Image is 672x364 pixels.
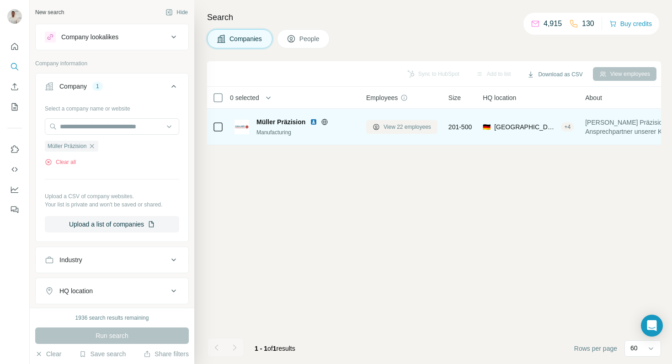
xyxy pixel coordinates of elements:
button: Industry [36,249,188,271]
button: Clear all [45,158,76,166]
p: Company information [35,59,189,68]
span: HQ location [483,93,516,102]
p: Upload a CSV of company websites. [45,192,179,200]
span: of [267,345,273,352]
div: 1 [92,82,103,90]
img: LinkedIn logo [310,118,317,126]
button: Company lookalikes [36,26,188,48]
div: Industry [59,255,82,264]
div: + 4 [561,123,575,131]
img: Logo of Müller Präzision [235,120,249,134]
button: Feedback [7,201,22,218]
button: Use Surfe on LinkedIn [7,141,22,158]
button: Search [7,58,22,75]
p: 130 [582,18,594,29]
button: Save search [79,349,126,359]
button: Buy credits [609,17,652,30]
p: Your list is private and won't be saved or shared. [45,200,179,209]
button: Enrich CSV [7,79,22,95]
div: Select a company name or website [45,101,179,113]
button: Download as CSV [521,68,589,81]
span: 1 [273,345,277,352]
button: Hide [159,5,194,19]
div: Open Intercom Messenger [641,315,663,337]
p: 60 [630,343,638,353]
button: Quick start [7,38,22,55]
div: HQ location [59,286,93,295]
button: Use Surfe API [7,161,22,178]
img: Avatar [7,9,22,24]
span: Rows per page [574,344,617,353]
span: 201-500 [448,122,472,132]
span: Employees [366,93,398,102]
span: 1 - 1 [255,345,267,352]
p: 4,915 [544,18,562,29]
button: View 22 employees [366,120,437,134]
div: Company [59,82,87,91]
span: results [255,345,295,352]
span: Companies [229,34,263,43]
button: Dashboard [7,181,22,198]
span: View 22 employees [384,123,431,131]
span: Size [448,93,461,102]
button: Upload a list of companies [45,216,179,232]
span: [GEOGRAPHIC_DATA], [GEOGRAPHIC_DATA] [494,122,557,132]
span: 🇩🇪 [483,122,491,132]
span: Müller Präzision [48,142,86,150]
button: Clear [35,349,61,359]
span: People [299,34,320,43]
div: Manufacturing [256,128,355,137]
div: New search [35,8,64,16]
button: Share filters [144,349,189,359]
button: My lists [7,99,22,115]
button: Company1 [36,75,188,101]
span: 0 selected [230,93,259,102]
h4: Search [207,11,661,24]
button: HQ location [36,280,188,302]
span: About [585,93,602,102]
div: 1936 search results remaining [75,314,149,322]
div: Company lookalikes [61,32,118,42]
span: Müller Präzision [256,117,305,127]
